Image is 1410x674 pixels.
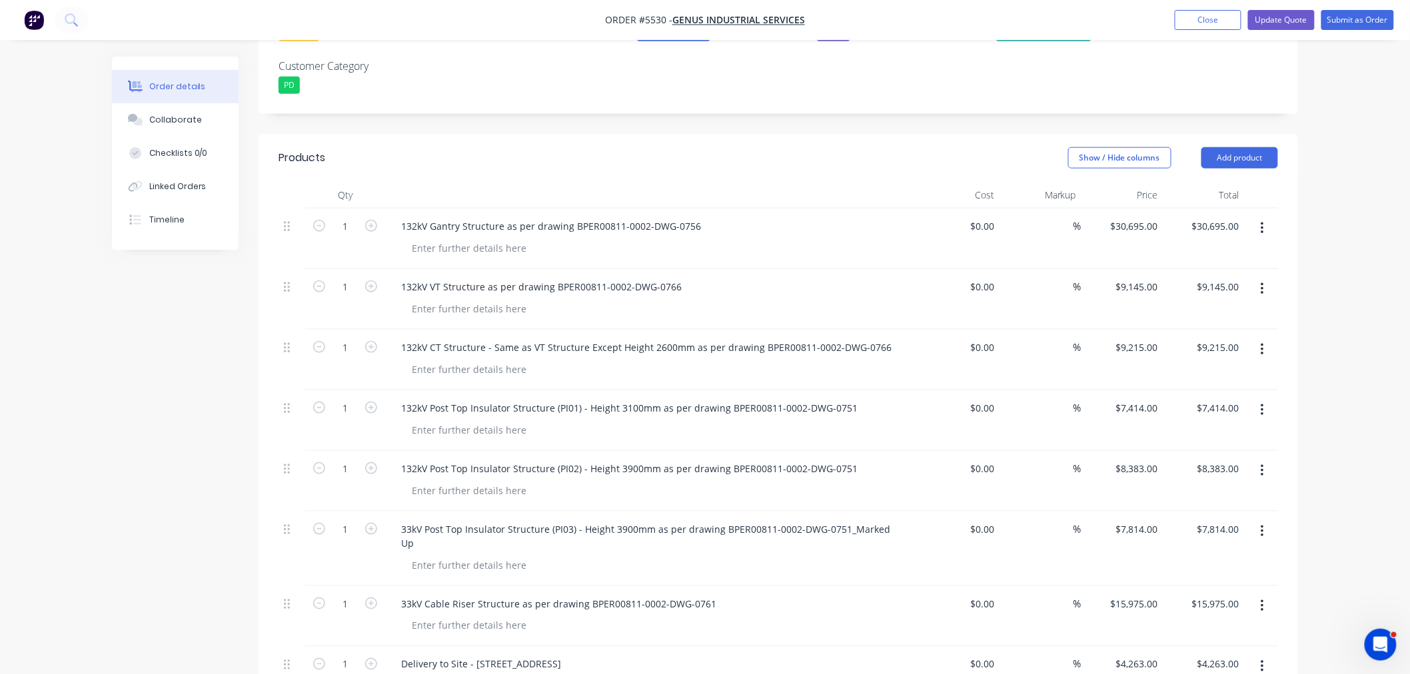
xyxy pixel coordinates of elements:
[1073,400,1081,416] span: %
[279,58,445,74] label: Customer Category
[390,216,712,236] div: 132kV Gantry Structure as per drawing BPER00811-0002-DWG-0756
[390,655,572,674] div: Delivery to Site - [STREET_ADDRESS]
[112,137,239,170] button: Checklists 0/0
[149,81,206,93] div: Order details
[1175,10,1241,30] button: Close
[390,277,692,296] div: 132kV VT Structure as per drawing BPER00811-0002-DWG-0766
[112,70,239,103] button: Order details
[305,182,385,208] div: Qty
[1201,147,1278,168] button: Add product
[1073,279,1081,294] span: %
[390,338,902,357] div: 132kV CT Structure - Same as VT Structure Except Height 2600mm as per drawing BPER00811-0002-DWG-...
[605,14,672,27] span: Order #5530 -
[24,10,44,30] img: Factory
[279,77,300,94] div: PD
[1073,596,1081,611] span: %
[672,14,805,27] a: Genus Industrial Services
[1073,461,1081,476] span: %
[149,214,185,226] div: Timeline
[279,150,325,166] div: Products
[1248,10,1315,30] button: Update Quote
[1073,340,1081,355] span: %
[149,147,208,159] div: Checklists 0/0
[1073,657,1081,672] span: %
[1365,629,1397,661] iframe: Intercom live chat
[1073,521,1081,537] span: %
[390,519,913,553] div: 33kV Post Top Insulator Structure (PI03) - Height 3900mm as per drawing BPER00811-0002-DWG-0751_M...
[1163,182,1245,208] div: Total
[390,398,868,418] div: 132kV Post Top Insulator Structure (PI01) - Height 3100mm as per drawing BPER00811-0002-DWG-0751
[1000,182,1082,208] div: Markup
[1068,147,1171,168] button: Show / Hide columns
[112,170,239,203] button: Linked Orders
[390,594,727,613] div: 33kV Cable Riser Structure as per drawing BPER00811-0002-DWG-0761
[149,114,202,126] div: Collaborate
[112,203,239,236] button: Timeline
[149,180,207,192] div: Linked Orders
[390,459,868,478] div: 132kV Post Top Insulator Structure (PI02) - Height 3900mm as per drawing BPER00811-0002-DWG-0751
[1073,218,1081,234] span: %
[1081,182,1163,208] div: Price
[1321,10,1394,30] button: Submit as Order
[918,182,1000,208] div: Cost
[112,103,239,137] button: Collaborate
